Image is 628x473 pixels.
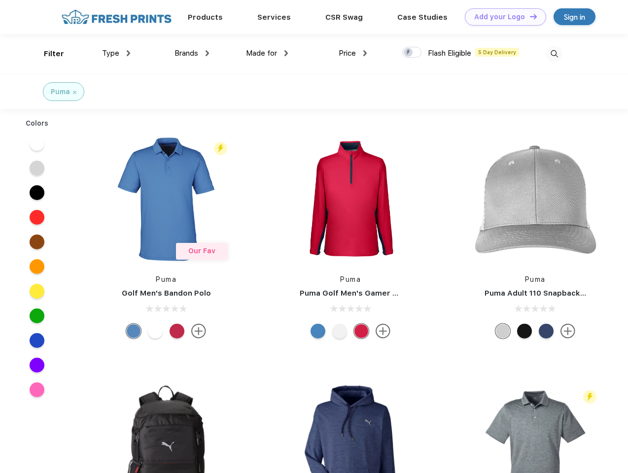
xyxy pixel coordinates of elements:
[300,289,455,298] a: Puma Golf Men's Gamer Golf Quarter-Zip
[560,324,575,338] img: more.svg
[188,13,223,22] a: Products
[73,91,76,94] img: filter_cancel.svg
[354,324,369,338] div: Ski Patrol
[191,324,206,338] img: more.svg
[475,48,519,57] span: 5 Day Delivery
[530,14,537,19] img: DT
[564,11,585,23] div: Sign in
[101,134,232,265] img: func=resize&h=266
[325,13,363,22] a: CSR Swag
[583,390,596,404] img: flash_active_toggle.svg
[174,49,198,58] span: Brands
[285,134,416,265] img: func=resize&h=266
[214,142,227,155] img: flash_active_toggle.svg
[376,324,390,338] img: more.svg
[148,324,163,338] div: Bright White
[470,134,601,265] img: func=resize&h=266
[102,49,119,58] span: Type
[311,324,325,338] div: Bright Cobalt
[59,8,174,26] img: fo%20logo%202.webp
[18,118,56,129] div: Colors
[126,324,141,338] div: Lake Blue
[188,247,215,255] span: Our Fav
[554,8,595,25] a: Sign in
[517,324,532,338] div: Pma Blk with Pma Blk
[428,49,471,58] span: Flash Eligible
[539,324,554,338] div: Peacoat with Qut Shd
[246,49,277,58] span: Made for
[170,324,184,338] div: Ski Patrol
[546,46,562,62] img: desktop_search.svg
[156,275,176,283] a: Puma
[44,48,64,60] div: Filter
[206,50,209,56] img: dropdown.png
[257,13,291,22] a: Services
[339,49,356,58] span: Price
[51,87,70,97] div: Puma
[332,324,347,338] div: Bright White
[525,275,546,283] a: Puma
[122,289,211,298] a: Golf Men's Bandon Polo
[474,13,525,21] div: Add your Logo
[127,50,130,56] img: dropdown.png
[340,275,361,283] a: Puma
[495,324,510,338] div: Quarry Brt Whit
[284,50,288,56] img: dropdown.png
[363,50,367,56] img: dropdown.png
